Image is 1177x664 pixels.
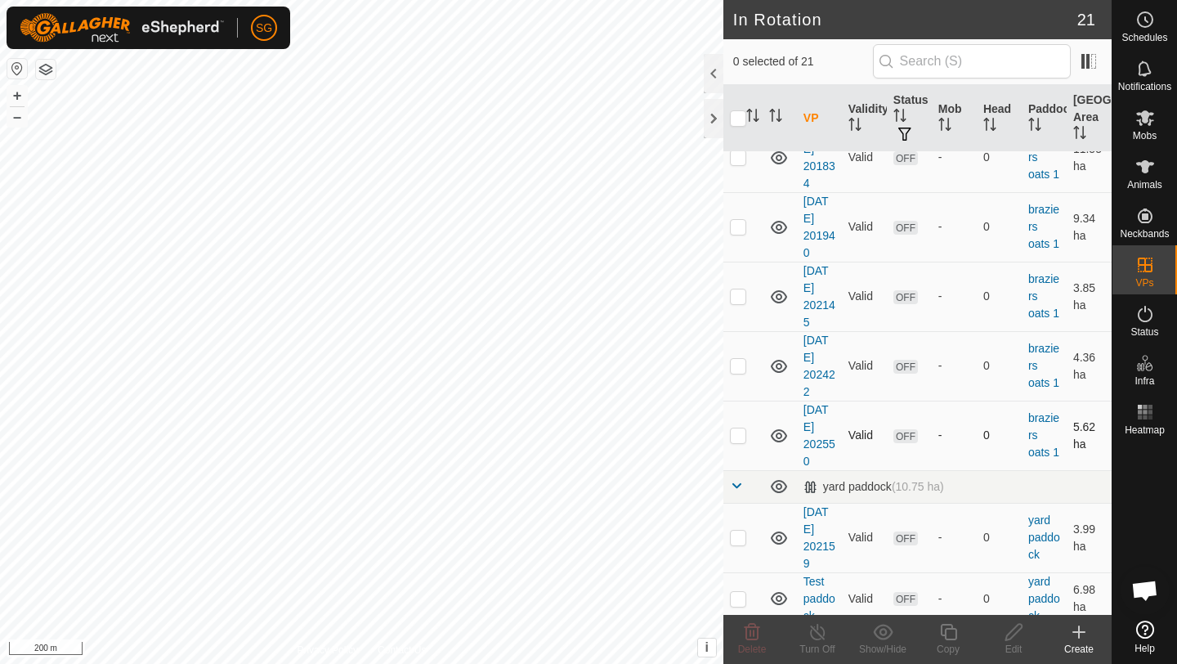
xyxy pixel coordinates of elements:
[769,111,782,124] p-sorticon: Activate to sort
[7,86,27,105] button: +
[915,642,981,657] div: Copy
[842,192,887,262] td: Valid
[932,85,977,152] th: Mob
[1028,342,1059,389] a: braziers oats 1
[893,532,918,545] span: OFF
[705,640,709,654] span: i
[938,120,951,133] p-sorticon: Activate to sort
[1028,120,1041,133] p-sorticon: Activate to sort
[938,357,970,375] div: -
[297,643,358,657] a: Privacy Policy
[1067,85,1112,152] th: [GEOGRAPHIC_DATA] Area
[256,20,272,37] span: SG
[803,505,835,570] a: [DATE] 202159
[977,572,1022,625] td: 0
[893,360,918,374] span: OFF
[1125,425,1165,435] span: Heatmap
[1067,192,1112,262] td: 9.34 ha
[1028,203,1059,250] a: braziers oats 1
[803,125,835,190] a: [DATE] 201834
[746,111,759,124] p-sorticon: Activate to sort
[803,264,835,329] a: [DATE] 202145
[1118,82,1171,92] span: Notifications
[1121,566,1170,615] div: Open chat
[938,288,970,305] div: -
[893,151,918,165] span: OFF
[842,572,887,625] td: Valid
[1067,503,1112,572] td: 3.99 ha
[848,120,861,133] p-sorticon: Activate to sort
[977,123,1022,192] td: 0
[842,503,887,572] td: Valid
[1121,33,1167,43] span: Schedules
[981,642,1046,657] div: Edit
[1067,401,1112,470] td: 5.62 ha
[803,575,835,622] a: Test paddock
[1133,131,1157,141] span: Mobs
[893,592,918,606] span: OFF
[1120,229,1169,239] span: Neckbands
[842,401,887,470] td: Valid
[842,85,887,152] th: Validity
[842,331,887,401] td: Valid
[893,221,918,235] span: OFF
[1022,85,1067,152] th: Paddock
[803,403,835,468] a: [DATE] 202550
[1134,376,1154,386] span: Infra
[378,643,426,657] a: Contact Us
[803,334,835,398] a: [DATE] 202422
[20,13,224,43] img: Gallagher Logo
[803,195,835,259] a: [DATE] 201940
[1028,411,1059,459] a: braziers oats 1
[977,192,1022,262] td: 0
[1028,575,1060,622] a: yard paddock
[36,60,56,79] button: Map Layers
[1077,7,1095,32] span: 21
[1127,180,1162,190] span: Animals
[733,10,1077,29] h2: In Rotation
[1067,123,1112,192] td: 11.55 ha
[938,529,970,546] div: -
[785,642,850,657] div: Turn Off
[1067,262,1112,331] td: 3.85 ha
[1073,128,1086,141] p-sorticon: Activate to sort
[1130,327,1158,337] span: Status
[733,53,873,70] span: 0 selected of 21
[738,644,767,655] span: Delete
[797,85,842,152] th: VP
[893,290,918,304] span: OFF
[873,44,1071,79] input: Search (S)
[1134,644,1155,653] span: Help
[698,639,716,657] button: i
[938,218,970,236] div: -
[892,480,944,493] span: (10.75 ha)
[1067,572,1112,625] td: 6.98 ha
[803,480,944,494] div: yard paddock
[842,123,887,192] td: Valid
[7,59,27,79] button: Reset Map
[977,503,1022,572] td: 0
[7,107,27,127] button: –
[938,590,970,608] div: -
[938,427,970,444] div: -
[1046,642,1112,657] div: Create
[893,429,918,443] span: OFF
[1028,514,1060,561] a: yard paddock
[850,642,915,657] div: Show/Hide
[893,111,906,124] p-sorticon: Activate to sort
[977,262,1022,331] td: 0
[1112,614,1177,660] a: Help
[938,149,970,166] div: -
[1135,278,1153,288] span: VPs
[1028,272,1059,320] a: braziers oats 1
[977,85,1022,152] th: Head
[1067,331,1112,401] td: 4.36 ha
[977,401,1022,470] td: 0
[1028,133,1059,181] a: braziers oats 1
[983,120,996,133] p-sorticon: Activate to sort
[887,85,932,152] th: Status
[977,331,1022,401] td: 0
[842,262,887,331] td: Valid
